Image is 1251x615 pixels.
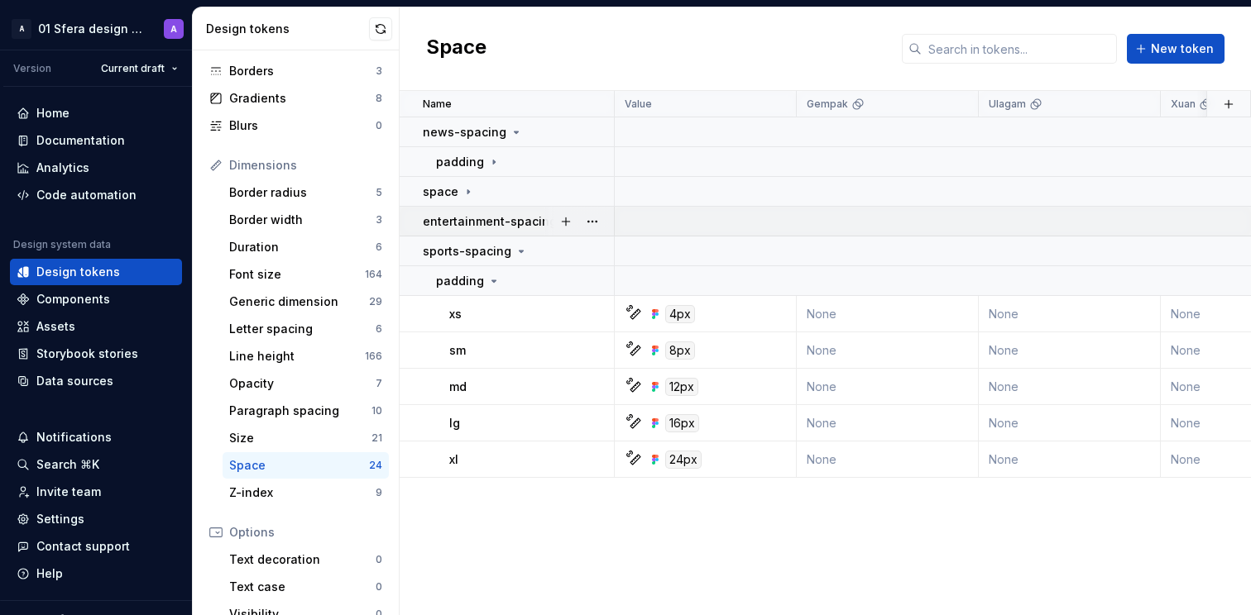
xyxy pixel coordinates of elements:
div: Code automation [36,187,137,203]
div: 7 [376,377,382,390]
a: Storybook stories [10,341,182,367]
a: Documentation [10,127,182,154]
div: Settings [36,511,84,527]
div: Analytics [36,160,89,176]
a: Duration6 [223,234,389,260]
a: Home [10,100,182,126]
td: None [797,296,979,332]
a: Line height166 [223,343,389,369]
a: Components [10,286,182,312]
p: padding [436,273,484,289]
div: Duration [229,239,376,255]
p: padding [436,154,484,170]
a: Generic dimension29 [223,288,389,315]
div: Assets [36,318,75,335]
p: Value [625,98,652,111]
div: Generic dimension [229,293,369,310]
p: xs [449,306,462,322]
div: Invite team [36,484,101,500]
a: Text case0 [223,574,389,600]
div: 4px [665,305,695,323]
div: 0 [376,119,382,132]
div: 01 Sfera design system [38,21,144,37]
div: Line height [229,348,365,365]
td: None [797,332,979,369]
a: Invite team [10,479,182,505]
p: lg [449,415,460,431]
div: 12px [665,378,698,396]
div: Options [229,524,382,541]
a: Border width3 [223,207,389,233]
td: None [979,369,1161,405]
div: 5 [376,186,382,199]
div: Opacity [229,375,376,392]
a: Space24 [223,452,389,479]
a: Size21 [223,425,389,451]
p: Gempak [807,98,848,111]
td: None [979,405,1161,441]
div: A [12,19,31,39]
div: 24 [369,459,382,472]
a: Design tokens [10,259,182,285]
a: Border radius5 [223,179,389,206]
div: 16px [665,414,699,432]
div: Design tokens [206,21,369,37]
div: Border radius [229,184,376,201]
div: Text case [229,579,376,595]
a: Text decoration0 [223,546,389,573]
div: Gradients [229,90,376,107]
p: sports-spacing [423,243,511,260]
div: Paragraph spacing [229,403,371,419]
div: 3 [376,64,382,78]
button: New token [1127,34,1225,64]
td: None [797,405,979,441]
button: Notifications [10,424,182,451]
div: Space [229,457,369,474]
div: Search ⌘K [36,456,99,473]
a: Data sources [10,368,182,394]
div: Blurs [229,117,376,134]
a: Letter spacing6 [223,316,389,342]
a: Analytics [10,155,182,181]
a: Gradients8 [203,85,389,112]
div: Dimensions [229,157,382,174]
span: Current draft [101,62,165,75]
input: Search in tokens... [922,34,1117,64]
p: entertainment-spacing [423,213,557,230]
div: Components [36,291,110,307]
button: A01 Sfera design systemA [3,11,189,46]
button: Help [10,560,182,587]
div: Borders [229,63,376,79]
td: None [979,332,1161,369]
a: Code automation [10,182,182,208]
p: news-spacing [423,124,506,141]
div: 8px [665,341,695,360]
div: 0 [376,580,382,594]
div: 21 [371,431,382,445]
h2: Space [426,34,486,64]
a: Font size164 [223,261,389,288]
div: Version [13,62,51,75]
p: sm [449,342,466,359]
div: 0 [376,553,382,566]
div: 24px [665,451,702,469]
p: Ulagam [989,98,1026,111]
div: Font size [229,266,365,283]
div: Notifications [36,429,112,446]
div: 29 [369,295,382,308]
button: Contact support [10,533,182,560]
div: 10 [371,404,382,417]
td: None [979,441,1161,478]
a: Borders3 [203,58,389,84]
p: Xuan [1171,98,1196,111]
div: Text decoration [229,551,376,568]
td: None [979,296,1161,332]
div: Storybook stories [36,346,138,362]
span: New token [1151,41,1214,57]
a: Settings [10,506,182,532]
td: None [797,369,979,405]
div: 8 [376,92,382,105]
div: Documentation [36,132,125,149]
p: Name [423,98,452,111]
div: 6 [376,241,382,254]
